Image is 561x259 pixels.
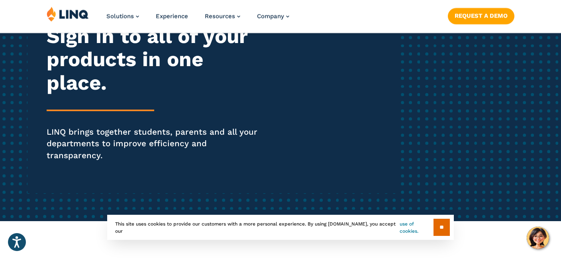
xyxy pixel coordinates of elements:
span: Resources [205,13,235,20]
nav: Button Navigation [448,6,514,24]
a: Company [257,13,289,20]
a: Request a Demo [448,8,514,24]
span: Company [257,13,284,20]
img: LINQ | K‑12 Software [47,6,89,22]
p: LINQ brings together students, parents and all your departments to improve efficiency and transpa... [47,126,263,161]
a: Experience [156,13,188,20]
nav: Primary Navigation [106,6,289,33]
div: This site uses cookies to provide our customers with a more personal experience. By using [DOMAIN... [107,215,454,240]
a: Resources [205,13,240,20]
h2: Sign in to all of your products in one place. [47,25,263,94]
a: Solutions [106,13,139,20]
button: Hello, have a question? Let’s chat. [527,227,549,249]
span: Solutions [106,13,134,20]
a: use of cookies. [400,220,433,235]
